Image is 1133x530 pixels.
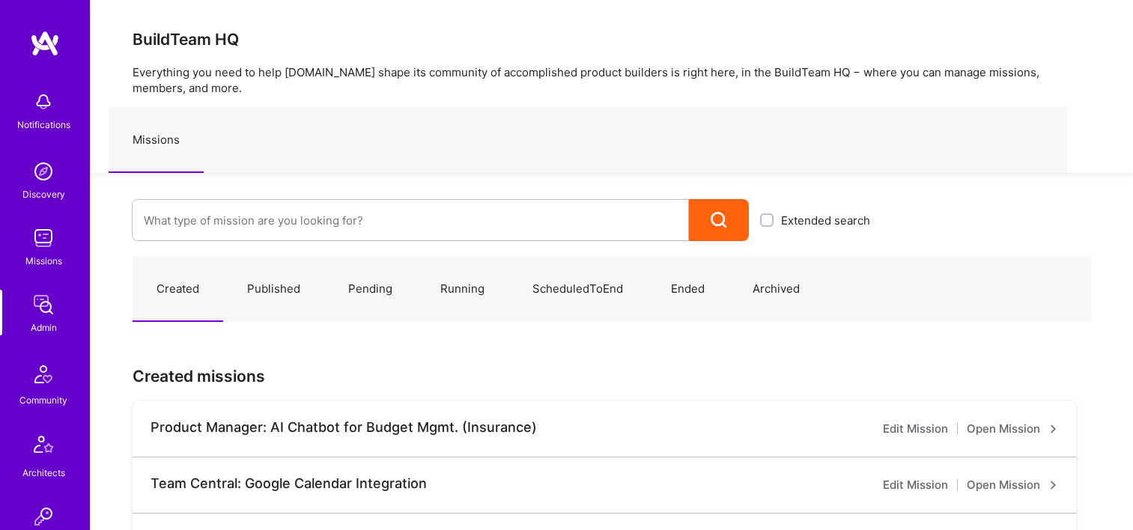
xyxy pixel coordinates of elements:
[967,420,1058,438] a: Open Mission
[223,257,324,322] a: Published
[647,257,729,322] a: Ended
[883,476,948,494] a: Edit Mission
[28,87,58,117] img: bell
[22,465,65,481] div: Architects
[324,257,416,322] a: Pending
[25,429,61,465] img: Architects
[1049,481,1058,490] i: icon ArrowRight
[30,30,60,57] img: logo
[508,257,647,322] a: ScheduledToEnd
[151,475,427,492] div: Team Central: Google Calendar Integration
[31,320,57,335] div: Admin
[711,212,728,229] i: icon Search
[133,30,1091,49] h3: BuildTeam HQ
[416,257,508,322] a: Running
[28,290,58,320] img: admin teamwork
[883,420,948,438] a: Edit Mission
[133,257,223,322] a: Created
[25,253,62,269] div: Missions
[22,186,65,202] div: Discovery
[1049,424,1058,433] i: icon ArrowRight
[109,108,204,173] a: Missions
[133,64,1091,96] p: Everything you need to help [DOMAIN_NAME] shape its community of accomplished product builders is...
[17,117,70,132] div: Notifications
[133,367,1091,386] h3: Created missions
[729,257,824,322] a: Archived
[151,419,537,436] div: Product Manager: AI Chatbot for Budget Mgmt. (Insurance)
[781,213,870,228] span: Extended search
[144,201,677,240] input: What type of mission are you looking for?
[25,356,61,392] img: Community
[967,476,1058,494] a: Open Mission
[28,156,58,186] img: discovery
[28,223,58,253] img: teamwork
[19,392,67,408] div: Community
